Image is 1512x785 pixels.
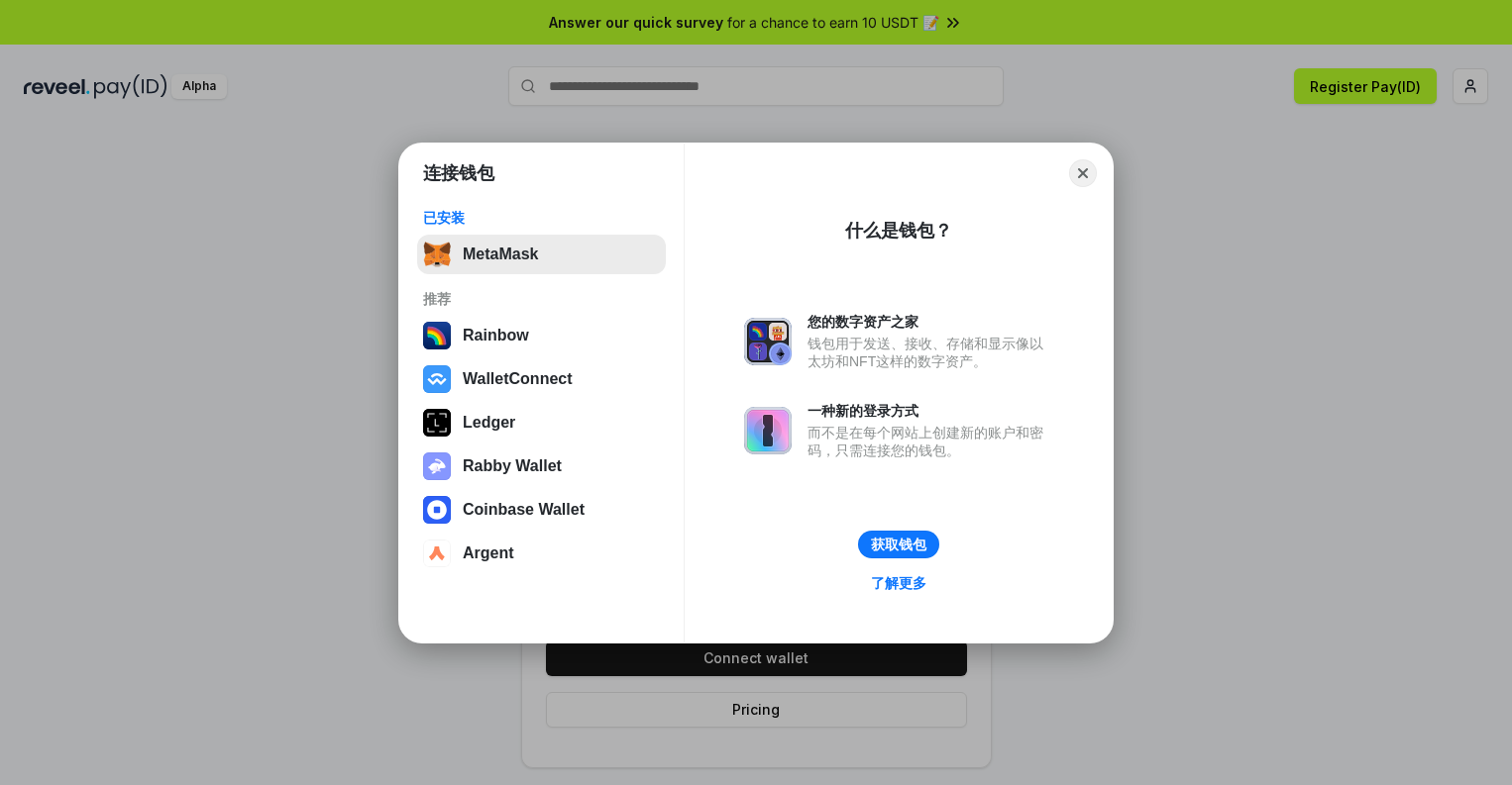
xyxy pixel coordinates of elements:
div: 一种新的登录方式 [808,402,1053,420]
button: Rainbow [417,316,666,355]
div: 推荐 [423,290,660,308]
img: svg+xml,%3Csvg%20xmlns%3D%22http%3A%2F%2Fwww.w3.org%2F2000%2Fsvg%22%20fill%3D%22none%22%20viewBox... [423,452,451,480]
img: svg+xml,%3Csvg%20xmlns%3D%22http%3A%2F%2Fwww.w3.org%2F2000%2Fsvg%22%20width%3D%2228%22%20height%3... [423,409,451,437]
img: svg+xml,%3Csvg%20width%3D%22120%22%20height%3D%22120%22%20viewBox%3D%220%200%20120%20120%22%20fil... [423,322,451,349]
div: 了解更多 [871,574,926,592]
a: 了解更多 [859,570,938,596]
button: Rabby Wallet [417,446,666,486]
div: Argent [463,544,514,562]
div: 什么是钱包？ [845,219,952,243]
button: 获取钱包 [858,531,939,558]
div: Rabby Wallet [463,457,562,475]
button: Ledger [417,403,666,442]
img: svg+xml,%3Csvg%20xmlns%3D%22http%3A%2F%2Fwww.w3.org%2F2000%2Fsvg%22%20fill%3D%22none%22%20viewBox... [744,407,792,454]
div: 钱包用于发送、接收、存储和显示像以太坊和NFT这样的数字资产。 [808,335,1053,370]
div: MetaMask [463,245,538,263]
button: Close [1069,159,1097,187]
div: 获取钱包 [871,536,926,553]
div: 您的数字资产之家 [808,313,1053,331]
img: svg+xml,%3Csvg%20width%3D%2228%22%20height%3D%2228%22%20viewBox%3D%220%200%2028%2028%22%20fill%3D... [423,496,451,524]
div: Ledger [463,414,515,432]
img: svg+xml,%3Csvg%20fill%3D%22none%22%20height%3D%2233%22%20viewBox%3D%220%200%2035%2033%22%20width%... [423,241,451,268]
button: WalletConnect [417,359,666,399]
div: Rainbow [463,327,529,344]
div: 而不是在每个网站上创建新的账户和密码，只需连接您的钱包。 [808,424,1053,459]
button: MetaMask [417,235,666,274]
div: Coinbase Wallet [463,501,585,519]
h1: 连接钱包 [423,161,494,185]
div: WalletConnect [463,370,573,388]
div: 已安装 [423,209,660,227]
img: svg+xml,%3Csvg%20width%3D%2228%22%20height%3D%2228%22%20viewBox%3D%220%200%2028%2028%22%20fill%3D... [423,540,451,567]
button: Coinbase Wallet [417,490,666,530]
img: svg+xml,%3Csvg%20width%3D%2228%22%20height%3D%2228%22%20viewBox%3D%220%200%2028%2028%22%20fill%3D... [423,365,451,393]
img: svg+xml,%3Csvg%20xmlns%3D%22http%3A%2F%2Fwww.w3.org%2F2000%2Fsvg%22%20fill%3D%22none%22%20viewBox... [744,318,792,365]
button: Argent [417,534,666,573]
